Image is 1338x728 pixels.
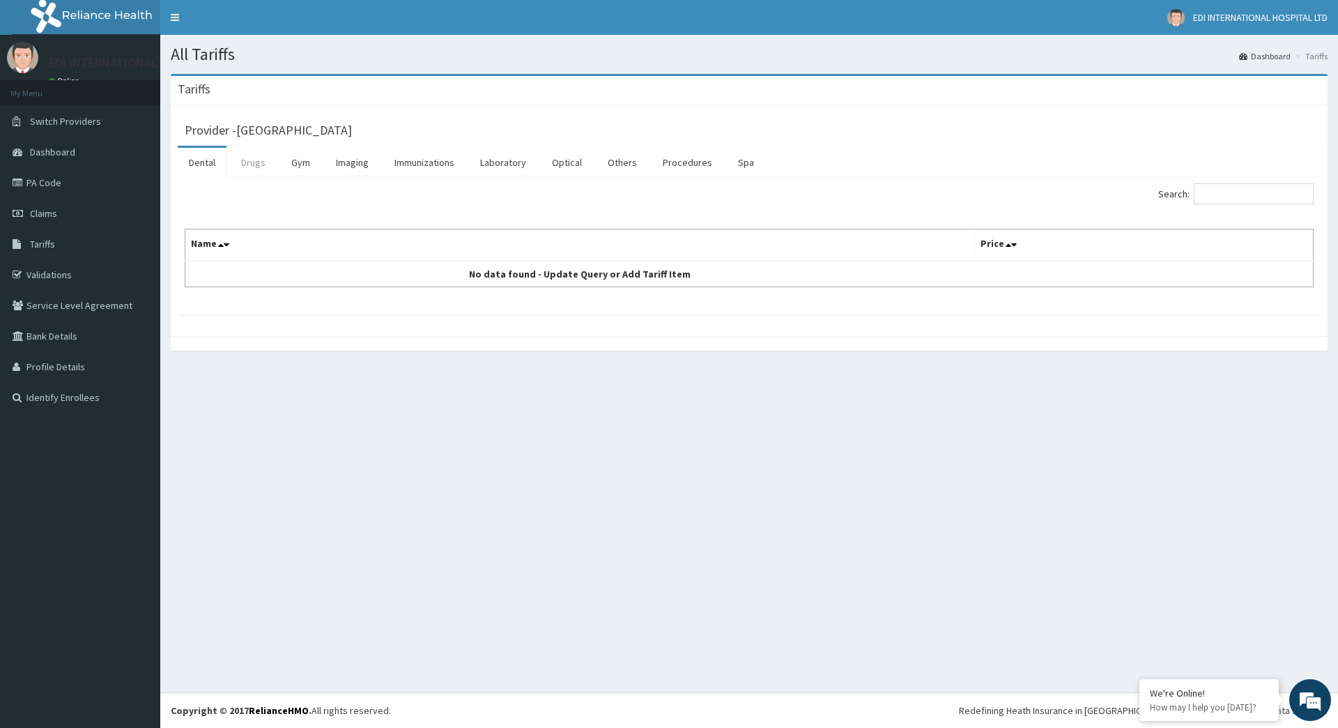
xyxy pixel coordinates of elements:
[280,148,321,177] a: Gym
[185,261,975,287] td: No data found - Update Query or Add Tariff Item
[230,148,277,177] a: Drugs
[959,704,1328,718] div: Redefining Heath Insurance in [GEOGRAPHIC_DATA] using Telemedicine and Data Science!
[1150,702,1268,713] p: How may I help you today?
[1292,50,1328,62] li: Tariffs
[597,148,648,177] a: Others
[7,42,38,73] img: User Image
[185,124,352,137] h3: Provider - [GEOGRAPHIC_DATA]
[383,148,466,177] a: Immunizations
[652,148,723,177] a: Procedures
[975,229,1314,261] th: Price
[1239,50,1291,62] a: Dashboard
[30,146,75,158] span: Dashboard
[185,229,975,261] th: Name
[1194,183,1314,204] input: Search:
[1150,687,1268,699] div: We're Online!
[49,76,82,86] a: Online
[469,148,537,177] a: Laboratory
[1193,11,1328,24] span: EDI INTERNATIONAL HOSPITAL LTD
[541,148,593,177] a: Optical
[30,207,57,220] span: Claims
[171,704,312,717] strong: Copyright © 2017 .
[325,148,380,177] a: Imaging
[1158,183,1314,204] label: Search:
[1167,9,1185,26] img: User Image
[178,83,210,96] h3: Tariffs
[171,45,1328,63] h1: All Tariffs
[727,148,765,177] a: Spa
[249,704,309,717] a: RelianceHMO
[160,692,1338,728] footer: All rights reserved.
[30,115,101,128] span: Switch Providers
[30,238,55,250] span: Tariffs
[49,56,238,69] p: EDI INTERNATIONAL HOSPITAL LTD
[178,148,226,177] a: Dental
